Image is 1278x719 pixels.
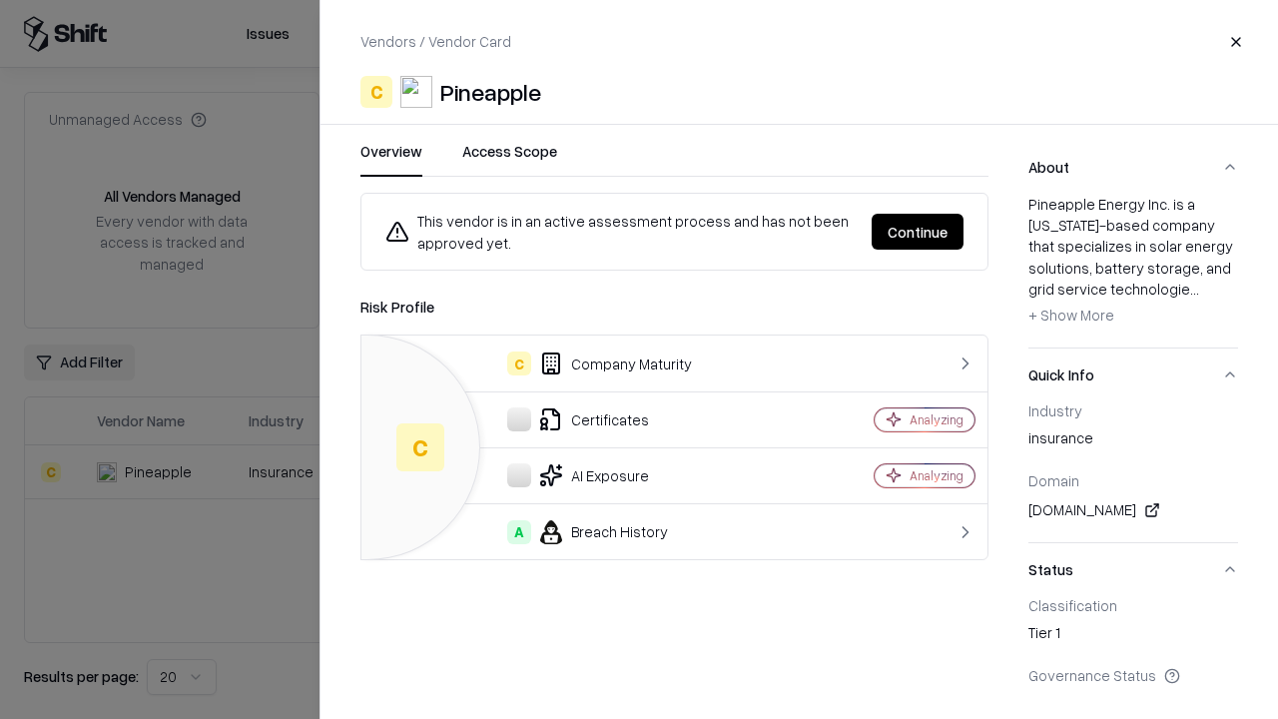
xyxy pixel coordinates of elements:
div: Risk Profile [360,295,988,319]
div: Governance Status [1028,666,1238,684]
div: About [1028,194,1238,348]
div: AI Exposure [377,463,805,487]
div: C [396,423,444,471]
div: C [507,352,531,375]
img: Pineapple [400,76,432,108]
div: C [360,76,392,108]
div: [DOMAIN_NAME] [1028,498,1238,522]
div: This vendor is in an active assessment process and has not been approved yet. [385,210,856,254]
button: Overview [360,141,422,177]
div: Industry [1028,401,1238,419]
div: Pineapple [440,76,541,108]
button: + Show More [1028,300,1114,332]
div: Analyzing [910,467,963,484]
div: A [507,520,531,544]
div: Breach History [377,520,805,544]
div: Quick Info [1028,401,1238,542]
button: Status [1028,543,1238,596]
p: Vendors / Vendor Card [360,31,511,52]
div: insurance [1028,427,1238,455]
button: Continue [872,214,963,250]
button: Access Scope [462,141,557,177]
div: Analyzing [910,411,963,428]
span: + Show More [1028,306,1114,324]
div: Company Maturity [377,352,805,375]
button: Quick Info [1028,349,1238,401]
button: About [1028,141,1238,194]
span: ... [1190,280,1199,298]
div: Certificates [377,407,805,431]
div: Pineapple Energy Inc. is a [US_STATE]-based company that specializes in solar energy solutions, b... [1028,194,1238,332]
div: Tier 1 [1028,622,1238,650]
div: Domain [1028,471,1238,489]
div: Classification [1028,596,1238,614]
